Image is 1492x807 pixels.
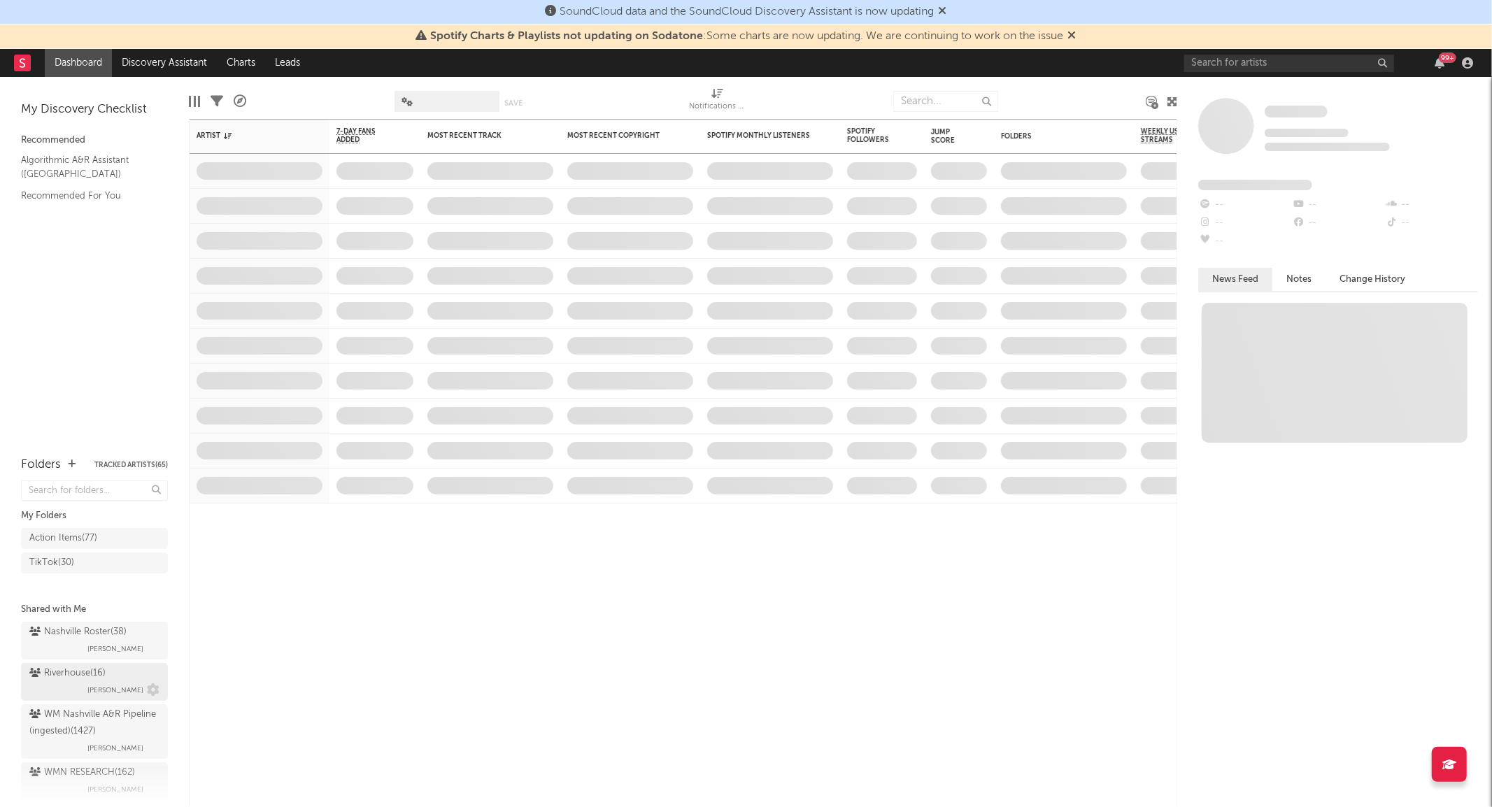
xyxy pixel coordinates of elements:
[29,706,156,740] div: WM Nashville A&R Pipeline (ingested) ( 1427 )
[21,152,154,181] a: Algorithmic A&R Assistant ([GEOGRAPHIC_DATA])
[1198,196,1291,214] div: --
[1385,214,1478,232] div: --
[21,663,168,701] a: Riverhouse(16)[PERSON_NAME]
[1198,180,1312,190] span: Fans Added by Platform
[21,601,168,618] div: Shared with Me
[893,91,998,112] input: Search...
[87,740,143,757] span: [PERSON_NAME]
[690,99,746,115] div: Notifications (Artist)
[1439,52,1456,63] div: 99 +
[690,84,746,119] div: Notifications (Artist)
[1184,55,1394,72] input: Search for artists
[265,49,310,77] a: Leads
[1435,57,1444,69] button: 99+
[21,528,168,549] a: Action Items(77)
[707,131,812,140] div: Spotify Monthly Listeners
[504,99,523,107] button: Save
[939,6,947,17] span: Dismiss
[21,457,61,473] div: Folders
[211,84,223,119] div: Filters
[234,84,246,119] div: A&R Pipeline
[45,49,112,77] a: Dashboard
[1291,214,1384,232] div: --
[1198,232,1291,250] div: --
[847,127,896,144] div: Spotify Followers
[94,462,168,469] button: Tracked Artists(65)
[931,128,966,145] div: Jump Score
[21,480,168,501] input: Search for folders...
[1198,268,1272,291] button: News Feed
[1265,143,1390,151] span: 0 fans last week
[427,131,532,140] div: Most Recent Track
[189,84,200,119] div: Edit Columns
[1291,196,1384,214] div: --
[29,665,106,682] div: Riverhouse ( 16 )
[29,764,135,781] div: WMN RESEARCH ( 162 )
[1265,129,1349,137] span: Tracking Since: [DATE]
[336,127,392,144] span: 7-Day Fans Added
[21,508,168,524] div: My Folders
[1198,214,1291,232] div: --
[29,624,127,641] div: Nashville Roster ( 38 )
[21,762,168,800] a: WMN RESEARCH(162)[PERSON_NAME]
[1141,127,1190,144] span: Weekly US Streams
[1326,268,1419,291] button: Change History
[21,622,168,659] a: Nashville Roster(38)[PERSON_NAME]
[431,31,1064,42] span: : Some charts are now updating. We are continuing to work on the issue
[29,530,97,547] div: Action Items ( 77 )
[197,131,301,140] div: Artist
[21,704,168,759] a: WM Nashville A&R Pipeline (ingested)(1427)[PERSON_NAME]
[21,552,168,573] a: TikTok(30)
[29,555,74,571] div: TikTok ( 30 )
[1385,196,1478,214] div: --
[21,132,168,149] div: Recommended
[560,6,935,17] span: SoundCloud data and the SoundCloud Discovery Assistant is now updating
[1272,268,1326,291] button: Notes
[1265,105,1328,119] a: Some Artist
[1265,106,1328,117] span: Some Artist
[431,31,704,42] span: Spotify Charts & Playlists not updating on Sodatone
[1001,132,1106,141] div: Folders
[87,641,143,657] span: [PERSON_NAME]
[21,101,168,118] div: My Discovery Checklist
[217,49,265,77] a: Charts
[21,188,154,203] a: Recommended For You
[567,131,672,140] div: Most Recent Copyright
[1068,31,1077,42] span: Dismiss
[87,682,143,699] span: [PERSON_NAME]
[87,781,143,798] span: [PERSON_NAME]
[112,49,217,77] a: Discovery Assistant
